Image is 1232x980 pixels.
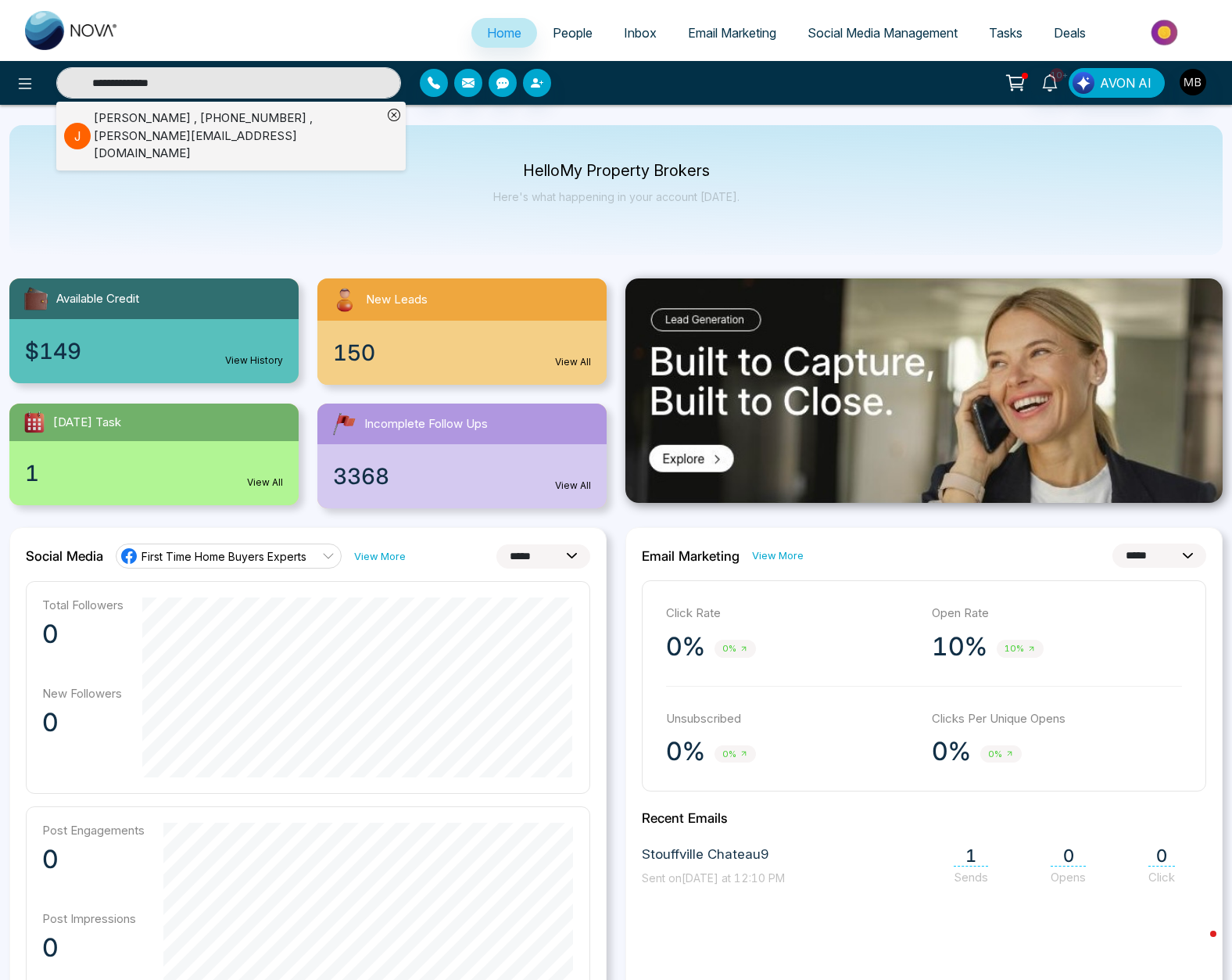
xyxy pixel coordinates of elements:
p: 0% [666,631,705,662]
a: View More [354,549,406,564]
img: User Avatar [1180,69,1206,95]
span: First Time Home Buyers Experts [141,549,306,564]
span: Tasks [989,25,1022,41]
span: Click [1148,870,1175,885]
p: 0% [666,736,705,767]
span: 0% [714,745,756,763]
p: Click Rate [666,605,916,623]
span: Deals [1054,25,1086,41]
h2: Recent Emails [642,810,1206,826]
span: $149 [25,335,81,368]
span: 150 [333,336,375,369]
span: Home [487,25,521,41]
a: 10+ [1031,68,1069,95]
a: New Leads150View All [308,278,616,385]
img: followUps.svg [330,410,358,438]
span: People [553,25,593,41]
span: AVON AI [1100,74,1151,92]
p: Hello My Property Brokers [493,164,740,178]
img: . [625,278,1223,503]
a: Deals [1038,18,1101,48]
a: View All [555,355,591,369]
p: Post Engagements [42,823,145,838]
span: Social Media Management [808,25,958,41]
h2: Email Marketing [642,548,740,564]
span: 0% [714,640,756,658]
img: Lead Flow [1073,72,1094,94]
p: Unsubscribed [666,710,916,728]
p: J [64,123,91,149]
span: 0% [980,745,1022,763]
img: Nova CRM Logo [25,11,119,50]
span: Available Credit [56,290,139,308]
p: Total Followers [42,598,124,612]
span: 3368 [333,460,389,493]
p: 10% [932,631,987,662]
span: [DATE] Task [53,414,121,432]
button: AVON AI [1069,68,1165,98]
img: todayTask.svg [22,410,47,435]
a: Incomplete Follow Ups3368View All [308,404,616,508]
p: Here's what happening in your account [DATE]. [493,190,740,203]
a: Email Marketing [672,18,792,48]
a: Inbox [608,18,672,48]
span: Email Marketing [688,25,776,41]
iframe: Intercom live chat [1179,927,1216,964]
a: View History [225,354,283,368]
p: 0 [42,844,145,875]
a: Tasks [973,18,1038,48]
img: Market-place.gif [1109,15,1223,50]
p: 0 [42,619,124,650]
span: Sent on [DATE] at 12:10 PM [642,871,785,885]
span: 1 [954,845,988,867]
a: View More [752,548,804,563]
p: New Followers [42,686,124,701]
span: 10+ [1050,68,1064,82]
span: 0 [1051,845,1086,867]
a: View All [555,479,591,493]
span: Stouffville Chateau9 [642,845,785,865]
span: Opens [1051,870,1086,885]
span: Sends [954,870,988,885]
span: 1 [25,457,39,490]
span: Incomplete Follow Ups [364,415,488,433]
p: Open Rate [932,605,1182,623]
p: 0 [42,932,145,964]
a: Home [471,18,537,48]
span: 0 [1148,845,1175,867]
div: [PERSON_NAME] , [PHONE_NUMBER] , [PERSON_NAME][EMAIL_ADDRESS][DOMAIN_NAME] [94,109,382,163]
p: Post Impressions [42,911,145,926]
p: 0% [932,736,971,767]
span: New Leads [366,291,428,309]
p: Clicks Per Unique Opens [932,710,1182,728]
a: People [537,18,608,48]
h2: Social Media [26,548,103,564]
a: View All [247,476,283,490]
p: 0 [42,707,124,738]
a: Social Media Management [792,18,973,48]
img: newLeads.svg [330,285,360,314]
span: Inbox [624,25,657,41]
span: 10% [997,640,1044,658]
img: availableCredit.svg [22,285,50,313]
